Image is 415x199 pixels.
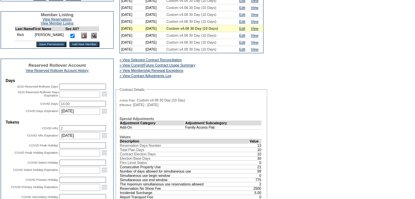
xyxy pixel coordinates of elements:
[239,47,245,51] a: Edit
[251,40,259,44] a: View
[249,139,261,143] td: Value
[120,25,144,32] td: [DATE]
[120,4,144,11] td: [DATE]
[166,13,217,17] span: Custom v4.08 30 Day (10 Days)
[144,32,165,39] td: [DATE]
[239,40,245,44] a: Edit
[120,169,249,173] td: Number of days allowed for simultaneous use
[249,165,261,169] td: 21
[11,185,59,189] label: COVID Primary Holiday Expiration:
[101,166,108,174] a: Open the calendar popup.
[26,68,89,72] a: View Reserved Rollover Account History
[28,161,59,164] label: COVID Select Holiday:
[120,152,156,156] span: Contract Election Days
[81,33,87,38] img: Delete
[249,160,261,165] td: 0
[120,165,249,169] td: Consecutive Property Use
[166,40,217,44] span: Custom v4.08 30 Day (10 Days)
[41,12,74,17] span: Member Listing
[101,107,108,115] a: Open the calendar popup.
[101,132,108,139] a: Open the calendar popup.
[166,26,218,30] span: Custom v4.08 30 Day (10 Days)
[239,13,245,17] a: Edit
[26,109,59,113] label: COVID Days Expiration:
[251,6,259,10] a: View
[251,47,259,51] a: View
[27,134,59,137] label: COVID ARs Expiration:
[120,39,144,46] td: [DATE]
[28,63,86,68] span: Reserved Rollover Account
[120,178,249,182] td: Simultaneous use end window
[120,74,171,78] a: » View Contract Adjustments Log
[101,149,108,156] a: Open the calendar popup.
[249,156,261,160] td: 30
[120,186,249,190] td: Reservation No Show Fee
[249,195,261,199] td: 0
[36,42,66,47] input: Save Permissions
[6,120,109,125] td: Tokens
[120,139,249,143] td: Description
[33,27,65,31] td: First Name
[41,21,73,25] a: View Member Logins
[120,99,136,102] span: Active Plan:
[166,47,217,51] span: Custom v4.08 30 Day (10 Days)
[249,169,261,173] td: 99
[101,183,108,191] a: Open the calendar popup.
[249,190,261,195] td: 5.00
[239,26,245,30] a: Edit
[120,161,147,165] span: Flex Level Status
[251,20,259,23] a: View
[120,143,161,147] span: Reservation Days Number
[166,33,217,37] span: Custom v4.08 30 Day (10 Days)
[18,91,59,97] label: 2015 Reserved Rollover Days Expiration:
[42,127,59,130] label: COVID ARs:
[91,33,97,38] img: View Dashboard
[120,103,132,107] span: Effective:
[29,144,59,147] label: COVID Peak Holiday:
[120,18,144,25] td: [DATE]
[40,102,59,105] label: COVID Days:
[120,58,182,62] a: » View Selected Contract Reconciliation
[69,42,99,47] input: Add New Member
[249,147,261,152] td: 10
[249,186,261,190] td: 2500
[6,78,109,83] td: Days
[120,32,144,39] td: [DATE]
[166,6,217,10] span: Custom v4.08 30 Day (10 Days)
[249,178,261,182] td: 775
[33,31,65,41] td: [PERSON_NAME]
[120,11,144,18] td: [DATE]
[144,46,165,53] td: [DATE]
[15,151,59,154] label: COVID Peak Holiday Expiration:
[185,125,261,129] td: Family Access Flat
[120,156,150,160] span: Election Base Days
[144,11,165,18] td: [DATE]
[120,125,185,129] td: Add-On
[251,33,259,37] a: View
[119,88,145,92] legend: Contract Details
[239,6,245,10] a: Edit
[144,39,165,46] td: [DATE]
[120,117,154,121] b: Special Adjustments
[249,152,261,156] td: 10
[249,173,261,178] td: 0
[185,121,261,125] td: Adjustment Subcategory
[249,143,261,147] td: 13
[25,178,59,181] label: COVID Primary Holiday:
[249,182,261,186] td: 2
[21,195,59,199] label: COVID Secondary Holiday:
[15,27,33,31] td: Last Name
[239,33,245,37] a: Edit
[251,26,259,30] a: View
[120,190,249,195] td: Incidental Surcharge.
[43,17,72,21] a: View Reservations
[65,27,79,31] td: See All?
[15,31,33,41] td: Rich
[239,20,245,23] a: Edit
[120,135,131,139] b: Values
[137,98,185,102] span: Custom v4.08 30 Day (10 Day)
[144,18,165,25] td: [DATE]
[120,46,144,53] td: [DATE]
[120,173,249,178] td: Simultaneous use begin window
[17,85,59,88] label: 2015 Reserved Rollover Days:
